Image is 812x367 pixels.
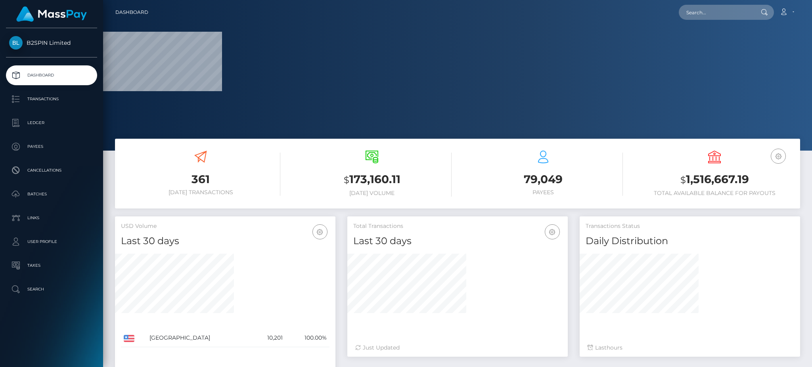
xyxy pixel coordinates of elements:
[124,335,134,342] img: US.png
[6,39,97,46] span: B2SPIN Limited
[6,279,97,299] a: Search
[147,329,252,347] td: [GEOGRAPHIC_DATA]
[9,260,94,271] p: Taxes
[586,222,794,230] h5: Transactions Status
[635,190,794,197] h6: Total Available Balance for Payouts
[121,172,280,187] h3: 361
[353,222,562,230] h5: Total Transactions
[121,189,280,196] h6: [DATE] Transactions
[6,184,97,204] a: Batches
[121,222,329,230] h5: USD Volume
[6,208,97,228] a: Links
[463,189,623,196] h6: Payees
[463,172,623,187] h3: 79,049
[9,212,94,224] p: Links
[344,174,349,185] small: $
[679,5,753,20] input: Search...
[292,172,452,188] h3: 173,160.11
[353,234,562,248] h4: Last 30 days
[285,329,329,347] td: 100.00%
[16,6,87,22] img: MassPay Logo
[355,344,560,352] div: Just Updated
[6,256,97,275] a: Taxes
[6,232,97,252] a: User Profile
[9,188,94,200] p: Batches
[115,4,148,21] a: Dashboard
[6,161,97,180] a: Cancellations
[6,137,97,157] a: Payees
[9,164,94,176] p: Cancellations
[121,234,329,248] h4: Last 30 days
[586,234,794,248] h4: Daily Distribution
[9,283,94,295] p: Search
[9,36,23,50] img: B2SPIN Limited
[9,69,94,81] p: Dashboard
[680,174,686,185] small: $
[9,236,94,248] p: User Profile
[9,93,94,105] p: Transactions
[292,190,452,197] h6: [DATE] Volume
[6,89,97,109] a: Transactions
[252,329,285,347] td: 10,201
[6,65,97,85] a: Dashboard
[9,117,94,129] p: Ledger
[9,141,94,153] p: Payees
[6,113,97,133] a: Ledger
[635,172,794,188] h3: 1,516,667.19
[588,344,792,352] div: Last hours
